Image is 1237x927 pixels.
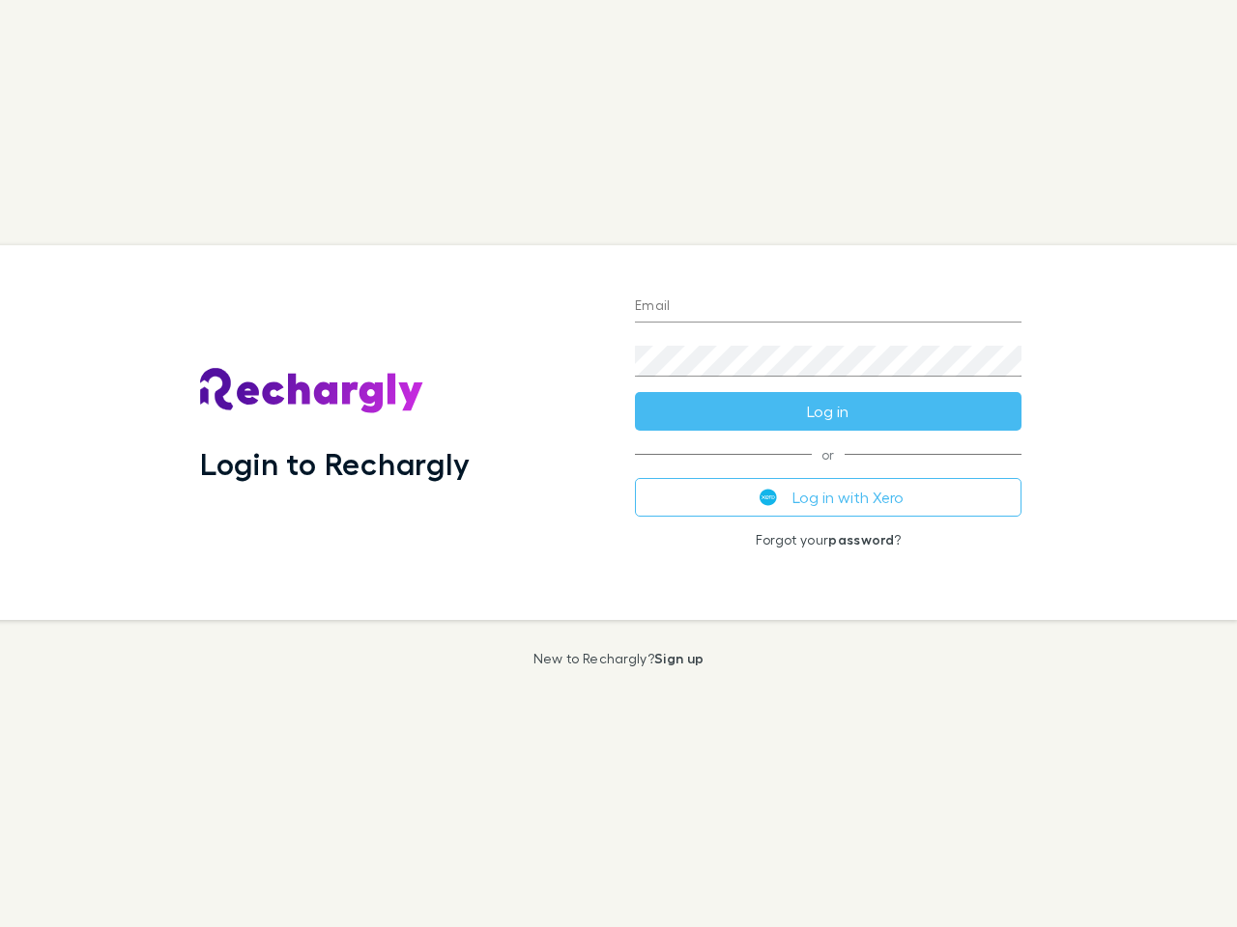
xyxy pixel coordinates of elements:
p: New to Rechargly? [533,651,705,666]
button: Log in with Xero [635,478,1021,517]
img: Xero's logo [760,489,777,506]
a: Sign up [654,650,704,666]
img: Rechargly's Logo [200,368,424,414]
button: Log in [635,392,1021,431]
a: password [828,531,894,548]
h1: Login to Rechargly [200,445,470,482]
p: Forgot your ? [635,532,1021,548]
span: or [635,454,1021,455]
